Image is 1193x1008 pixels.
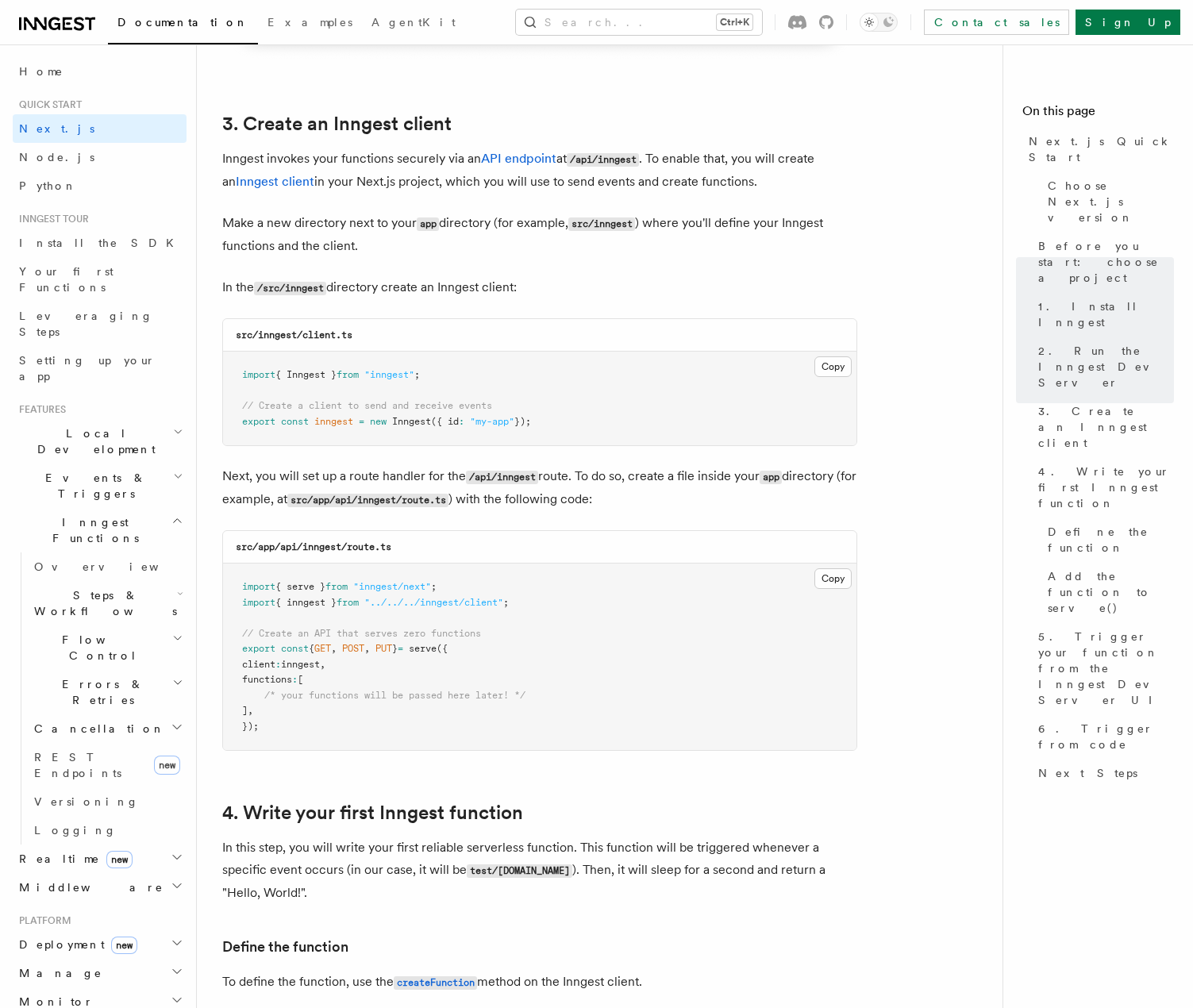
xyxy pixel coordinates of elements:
a: 3. Create an Inngest client [1032,397,1174,457]
span: export [242,416,275,427]
span: Next.js Quick Start [1029,133,1174,165]
span: ; [503,597,509,608]
span: new [111,937,137,954]
span: "my-app" [470,416,514,427]
span: ] [242,705,248,716]
a: 5. Trigger your function from the Inngest Dev Server UI [1032,622,1174,714]
span: , [331,643,337,654]
a: Install the SDK [13,229,187,257]
p: To define the function, use the method on the Inngest client. [222,971,857,994]
span: new [106,851,133,868]
span: Install the SDK [19,237,183,249]
span: inngest [281,659,320,670]
span: 3. Create an Inngest client [1038,403,1174,451]
a: Examples [258,5,362,43]
span: 5. Trigger your function from the Inngest Dev Server UI [1038,629,1174,708]
span: Versioning [34,795,139,808]
a: Add the function to serve() [1041,562,1174,622]
button: Local Development [13,419,187,464]
span: } [392,643,398,654]
a: Python [13,171,187,200]
span: Deployment [13,937,137,952]
span: { serve } [275,581,325,592]
span: 1. Install Inngest [1038,298,1174,330]
span: [ [298,674,303,685]
span: from [337,369,359,380]
a: Setting up your app [13,346,187,391]
button: Errors & Retries [28,670,187,714]
code: src/app/api/inngest/route.ts [236,541,391,552]
span: Realtime [13,851,133,867]
a: 4. Write your first Inngest function [222,802,523,824]
code: /src/inngest [254,282,326,295]
button: Search...Ctrl+K [516,10,762,35]
span: Cancellation [28,721,165,737]
span: import [242,581,275,592]
button: Inngest Functions [13,508,187,552]
span: Node.js [19,151,94,164]
span: Next Steps [1038,765,1137,781]
a: 2. Run the Inngest Dev Server [1032,337,1174,397]
a: Leveraging Steps [13,302,187,346]
a: Sign Up [1076,10,1180,35]
span: : [292,674,298,685]
a: Versioning [28,787,187,816]
a: Node.js [13,143,187,171]
a: Logging [28,816,187,844]
span: Your first Functions [19,265,114,294]
button: Manage [13,959,187,987]
span: Events & Triggers [13,470,173,502]
code: app [760,471,782,484]
span: { Inngest } [275,369,337,380]
span: export [242,643,275,654]
span: Documentation [117,16,248,29]
span: Quick start [13,98,82,111]
span: /* your functions will be passed here later! */ [264,690,525,701]
span: // Create a client to send and receive events [242,400,492,411]
span: Features [13,403,66,416]
a: Next.js Quick Start [1022,127,1174,171]
span: POST [342,643,364,654]
span: Logging [34,824,117,837]
span: ({ id [431,416,459,427]
span: const [281,643,309,654]
span: ; [431,581,437,592]
p: Next, you will set up a route handler for the route. To do so, create a file inside your director... [222,465,857,511]
span: Inngest [392,416,431,427]
code: src/inngest [568,217,635,231]
span: , [320,659,325,670]
h4: On this page [1022,102,1174,127]
span: GET [314,643,331,654]
span: client [242,659,275,670]
a: REST Endpointsnew [28,743,187,787]
a: 3. Create an Inngest client [222,113,452,135]
button: Copy [814,356,852,377]
span: inngest [314,416,353,427]
span: serve [409,643,437,654]
span: Steps & Workflows [28,587,177,619]
span: new [370,416,387,427]
span: ({ [437,643,448,654]
a: Define the function [1041,517,1174,562]
span: = [398,643,403,654]
a: Home [13,57,187,86]
span: : [459,416,464,427]
span: "inngest" [364,369,414,380]
span: 2. Run the Inngest Dev Server [1038,343,1174,391]
span: 4. Write your first Inngest function [1038,464,1174,511]
span: from [337,597,359,608]
a: 4. Write your first Inngest function [1032,457,1174,517]
kbd: Ctrl+K [717,14,752,30]
span: Examples [267,16,352,29]
span: , [248,705,253,716]
span: Setting up your app [19,354,156,383]
a: Documentation [108,5,258,44]
code: src/inngest/client.ts [236,329,352,340]
button: Middleware [13,873,187,902]
p: Make a new directory next to your directory (for example, ) where you'll define your Inngest func... [222,212,857,257]
span: Leveraging Steps [19,310,153,338]
span: Inngest Functions [13,514,171,546]
span: import [242,597,275,608]
span: ; [414,369,420,380]
a: Define the function [222,936,348,958]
